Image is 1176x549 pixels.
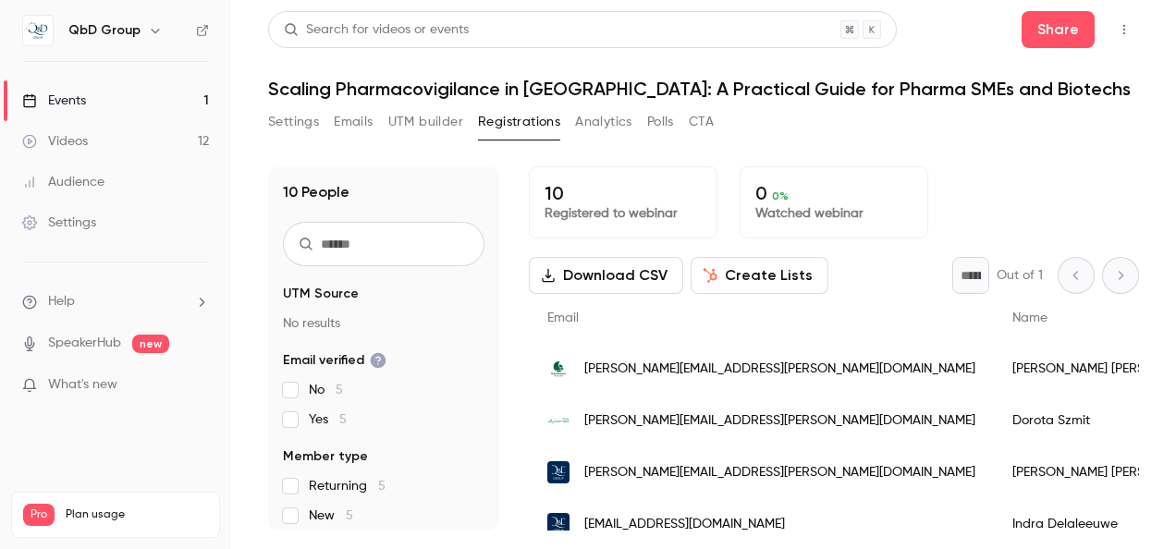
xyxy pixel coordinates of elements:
[22,132,88,151] div: Videos
[689,107,714,137] button: CTA
[584,360,975,379] span: [PERSON_NAME][EMAIL_ADDRESS][PERSON_NAME][DOMAIN_NAME]
[584,463,975,482] span: [PERSON_NAME][EMAIL_ADDRESS][PERSON_NAME][DOMAIN_NAME]
[755,182,913,204] p: 0
[283,285,359,303] span: UTM Source
[584,515,785,534] span: [EMAIL_ADDRESS][DOMAIN_NAME]
[336,384,343,396] span: 5
[309,410,347,429] span: Yes
[997,266,1043,285] p: Out of 1
[48,292,75,311] span: Help
[68,21,141,40] h6: QbD Group
[547,409,570,432] img: biomed.pl
[48,375,117,395] span: What's new
[187,377,209,394] iframe: Noticeable Trigger
[772,189,789,202] span: 0 %
[755,204,913,223] p: Watched webinar
[23,504,55,526] span: Pro
[309,506,353,525] span: New
[547,358,570,380] img: tentaconsult.com
[545,204,702,223] p: Registered to webinar
[283,314,484,333] p: No results
[22,91,86,110] div: Events
[268,78,1139,100] h1: Scaling Pharmacovigilance in [GEOGRAPHIC_DATA]: A Practical Guide for Pharma SMEs and Biotechs
[1022,11,1095,48] button: Share
[339,413,347,426] span: 5
[283,351,386,370] span: Email verified
[547,311,579,324] span: Email
[66,507,208,522] span: Plan usage
[478,107,560,137] button: Registrations
[388,107,463,137] button: UTM builder
[529,257,683,294] button: Download CSV
[575,107,632,137] button: Analytics
[48,334,121,353] a: SpeakerHub
[584,411,975,431] span: [PERSON_NAME][EMAIL_ADDRESS][PERSON_NAME][DOMAIN_NAME]
[1012,311,1047,324] span: Name
[283,447,368,466] span: Member type
[545,182,702,204] p: 10
[547,461,570,483] img: qbdgroup.com
[346,509,353,522] span: 5
[309,477,386,495] span: Returning
[334,107,373,137] button: Emails
[268,107,319,137] button: Settings
[547,513,570,535] img: qbdgroup.com
[284,20,469,40] div: Search for videos or events
[22,213,96,232] div: Settings
[132,335,169,353] span: new
[691,257,828,294] button: Create Lists
[647,107,674,137] button: Polls
[283,181,349,203] h1: 10 People
[378,480,386,493] span: 5
[22,173,104,191] div: Audience
[22,292,209,311] li: help-dropdown-opener
[23,16,53,45] img: QbD Group
[309,381,343,399] span: No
